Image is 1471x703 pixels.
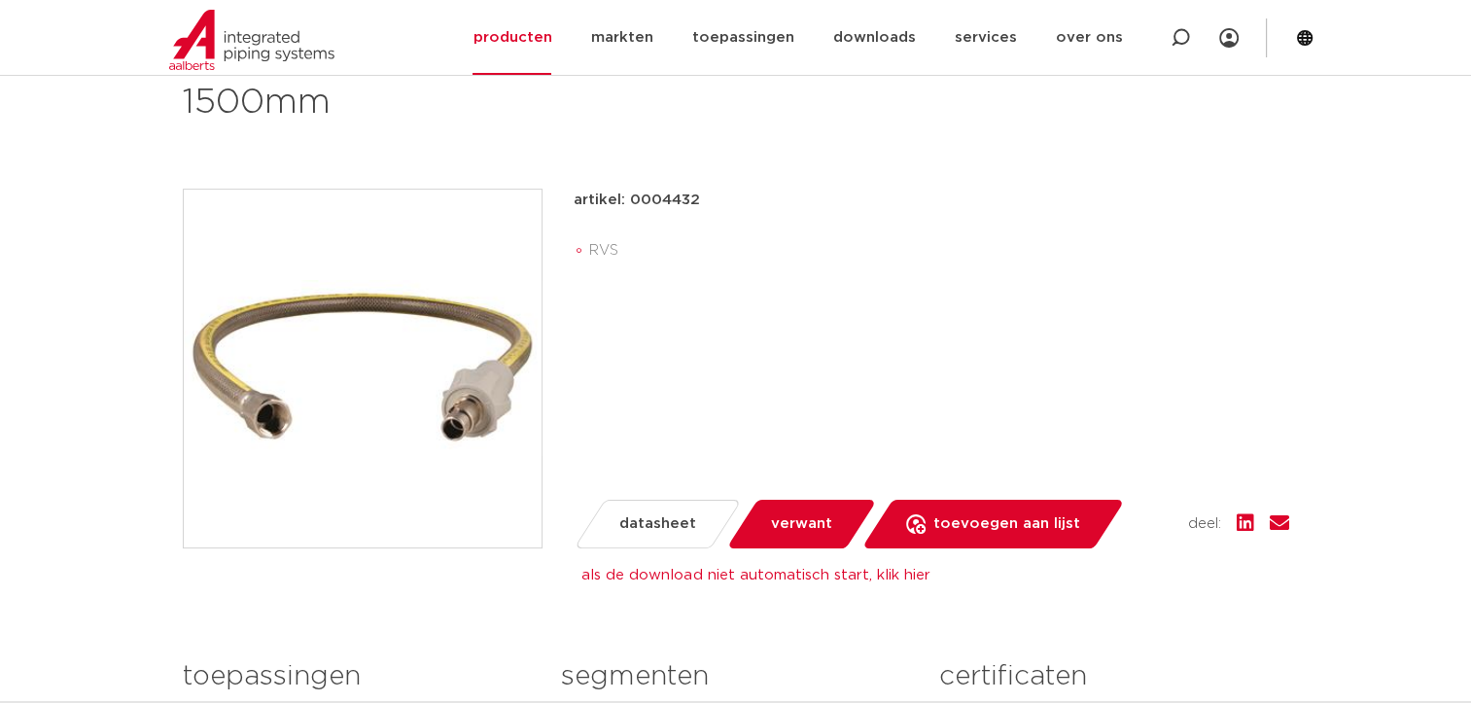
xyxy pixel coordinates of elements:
h3: segmenten [561,657,910,696]
span: datasheet [619,509,696,540]
img: Product Image for Seppelfricke SEPP Gas veiligheidsslang met insteekkoppeling ØF Rp1/2" (DN15) 15... [184,190,542,547]
span: toevoegen aan lijst [933,509,1080,540]
span: verwant [771,509,832,540]
a: datasheet [573,500,741,548]
h3: certificaten [939,657,1288,696]
h3: toepassingen [183,657,532,696]
a: verwant [725,500,876,548]
a: als de download niet automatisch start, klik hier [581,568,929,582]
p: artikel: 0004432 [574,189,700,212]
li: RVS [589,235,1289,266]
span: deel: [1188,512,1221,536]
